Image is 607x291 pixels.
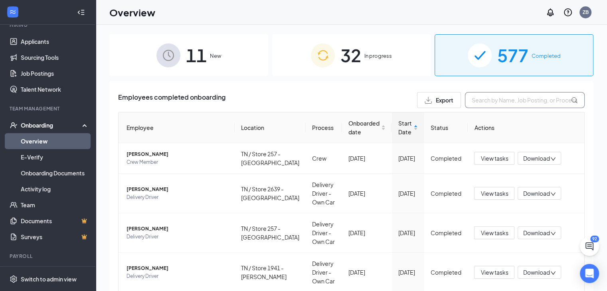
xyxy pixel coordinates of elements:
[550,191,556,197] span: down
[127,272,228,280] span: Delivery Driver
[21,275,77,283] div: Switch to admin view
[306,112,342,143] th: Process
[342,112,392,143] th: Onboarded date
[480,189,508,198] span: View tasks
[348,119,380,136] span: Onboarded date
[436,97,453,103] span: Export
[585,242,594,251] svg: ChatActive
[21,197,89,213] a: Team
[431,189,461,198] div: Completed
[10,275,18,283] svg: Settings
[480,268,508,277] span: View tasks
[431,228,461,237] div: Completed
[21,65,89,81] a: Job Postings
[10,105,87,112] div: Team Management
[398,228,418,237] div: [DATE]
[186,41,207,69] span: 11
[417,92,461,108] button: Export
[550,270,556,276] span: down
[480,228,508,237] span: View tasks
[21,133,89,149] a: Overview
[550,231,556,236] span: down
[431,268,461,277] div: Completed
[77,8,85,16] svg: Collapse
[10,121,18,129] svg: UserCheck
[532,52,561,60] span: Completed
[580,264,599,283] div: Open Intercom Messenger
[21,229,89,245] a: SurveysCrown
[21,81,89,97] a: Talent Network
[21,49,89,65] a: Sourcing Tools
[340,41,361,69] span: 32
[235,143,306,174] td: TN / Store 257 - [GEOGRAPHIC_DATA]
[21,121,82,129] div: Onboarding
[348,154,386,163] div: [DATE]
[127,185,228,193] span: [PERSON_NAME]
[127,193,228,201] span: Delivery Driver
[118,92,225,108] span: Employees completed onboarding
[424,112,468,143] th: Status
[364,52,392,60] span: In progress
[210,52,221,60] span: New
[21,149,89,165] a: E-Verify
[431,154,461,163] div: Completed
[306,174,342,213] td: Delivery Driver - Own Car
[348,189,386,198] div: [DATE]
[119,112,235,143] th: Employee
[474,226,514,239] button: View tasks
[468,112,584,143] th: Actions
[474,266,514,279] button: View tasks
[127,158,228,166] span: Crew Member
[127,264,228,272] span: [PERSON_NAME]
[474,187,514,200] button: View tasks
[523,229,550,237] span: Download
[398,119,412,136] span: Start Date
[10,22,87,28] div: Hiring
[465,92,585,108] input: Search by Name, Job Posting, or Process
[583,9,589,16] div: ZB
[10,253,87,260] div: Payroll
[546,8,555,17] svg: Notifications
[474,152,514,165] button: View tasks
[21,213,89,229] a: DocumentsCrown
[235,112,306,143] th: Location
[109,6,155,19] h1: Overview
[21,165,89,181] a: Onboarding Documents
[480,154,508,163] span: View tasks
[348,228,386,237] div: [DATE]
[127,233,228,241] span: Delivery Driver
[523,268,550,277] span: Download
[127,150,228,158] span: [PERSON_NAME]
[306,143,342,174] td: Crew
[21,33,89,49] a: Applicants
[21,181,89,197] a: Activity log
[127,225,228,233] span: [PERSON_NAME]
[580,237,599,256] button: ChatActive
[563,8,573,17] svg: QuestionInfo
[235,174,306,213] td: TN / Store 2639 - [GEOGRAPHIC_DATA]
[9,8,17,16] svg: WorkstreamLogo
[235,213,306,253] td: TN / Store 257 - [GEOGRAPHIC_DATA]
[398,189,418,198] div: [DATE]
[523,154,550,163] span: Download
[497,41,528,69] span: 577
[21,265,89,281] a: PayrollCrown
[590,236,599,242] div: 92
[550,156,556,162] span: down
[306,213,342,253] td: Delivery Driver - Own Car
[348,268,386,277] div: [DATE]
[398,154,418,163] div: [DATE]
[523,189,550,198] span: Download
[398,268,418,277] div: [DATE]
